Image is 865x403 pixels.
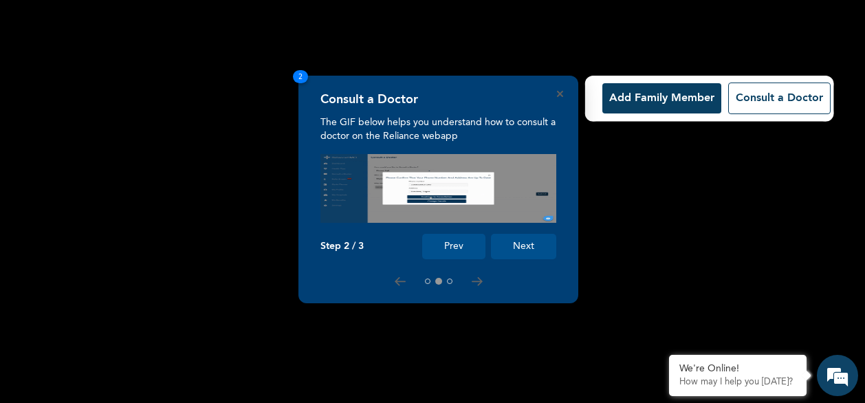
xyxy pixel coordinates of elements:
h4: Consult a Doctor [320,92,418,107]
button: Add Family Member [602,83,721,113]
p: How may I help you today? [679,377,796,388]
button: Prev [422,234,485,259]
p: The GIF below helps you understand how to consult a doctor on the Reliance webapp [320,116,556,143]
img: consult_tour.f0374f2500000a21e88d.gif [320,154,556,223]
p: Step 2 / 3 [320,241,364,252]
button: Close [557,91,563,97]
div: We're Online! [679,363,796,375]
button: Consult a Doctor [728,83,831,114]
span: 2 [293,70,308,83]
button: Next [491,234,556,259]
